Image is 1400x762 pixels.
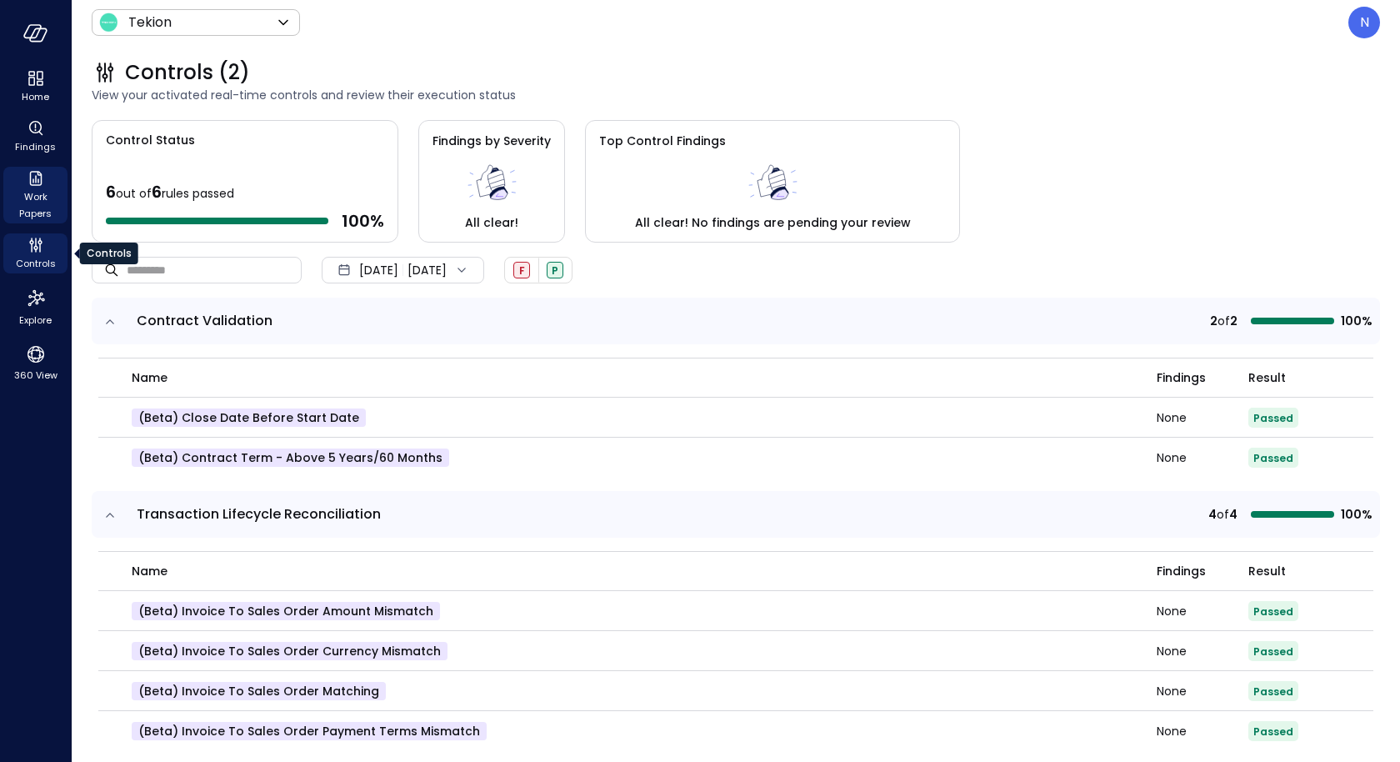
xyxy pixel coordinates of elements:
span: 100% [1341,505,1370,524]
span: name [132,562,167,580]
div: Controls [3,233,67,273]
p: (beta) Invoice to Sales Order Amount Mismatch [132,602,440,620]
span: Contract Validation [137,311,272,330]
div: None [1157,725,1248,737]
span: All clear! No findings are pending your review [635,213,911,232]
div: Findings [3,117,67,157]
div: Work Papers [3,167,67,223]
span: Findings by Severity [432,133,551,149]
span: [DATE] [359,261,398,279]
span: Controls (2) [125,59,250,86]
div: None [1157,452,1248,464]
span: Findings [1157,368,1206,387]
button: expand row [102,507,118,524]
span: 6 [152,180,162,203]
div: None [1157,412,1248,424]
span: 360 View [14,367,57,384]
span: 100% [1341,312,1370,330]
span: Top Control Findings [599,133,726,149]
span: Result [1248,368,1286,387]
span: Home [22,88,49,105]
p: N [1360,13,1369,33]
span: 6 [106,180,116,203]
div: None [1157,605,1248,617]
span: Result [1248,562,1286,580]
span: All clear! [465,213,518,232]
span: View your activated real-time controls and review their execution status [92,86,1380,104]
span: out of [116,185,152,202]
div: Passed [547,262,563,278]
p: (beta) Invoice to Sales Order Payment Terms Mismatch [132,722,487,740]
span: 4 [1229,505,1237,524]
div: 360 View [3,340,67,385]
span: Passed [1253,644,1293,659]
span: 4 [1208,505,1217,524]
span: Control Status [92,121,195,149]
p: (beta) Invoice to Sales Order Currency Mismatch [132,642,447,660]
span: Passed [1253,684,1293,699]
span: Transaction Lifecycle Reconciliation [137,504,381,524]
p: (beta) Contract Term - Above 5 Years/60 Months [132,449,449,467]
button: expand row [102,313,118,330]
div: Explore [3,283,67,330]
span: P [552,263,558,278]
div: Controls [80,243,138,264]
p: Tekion [128,13,172,33]
span: name [132,368,167,387]
span: Work Papers [10,188,61,222]
span: Explore [19,312,52,328]
span: Controls [16,255,56,272]
div: None [1157,685,1248,697]
span: 100 % [342,210,384,232]
span: Passed [1253,451,1293,465]
span: 2 [1210,312,1217,330]
span: Findings [15,138,56,155]
div: Home [3,67,67,107]
img: Icon [98,13,118,33]
div: Noy Vadai [1348,7,1380,38]
div: None [1157,645,1248,657]
span: Passed [1253,411,1293,425]
div: Failed [513,262,530,278]
p: (beta) Invoice to Sales Order Matching [132,682,386,700]
span: F [519,263,525,278]
span: of [1217,312,1230,330]
span: Passed [1253,724,1293,739]
span: of [1217,505,1229,524]
span: 2 [1230,312,1237,330]
span: rules passed [162,185,234,202]
p: (beta) Close Date before Start Date [132,409,366,427]
span: Findings [1157,562,1206,580]
span: Passed [1253,604,1293,619]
